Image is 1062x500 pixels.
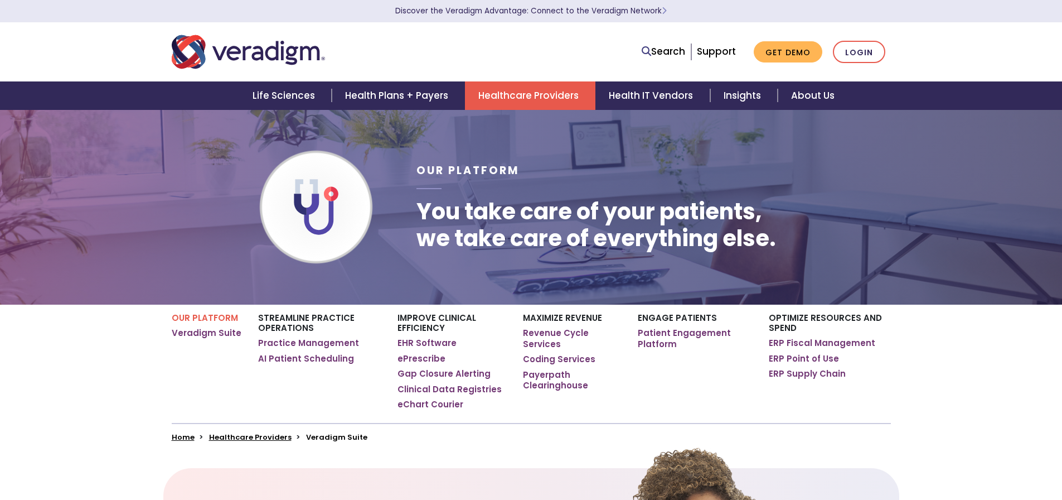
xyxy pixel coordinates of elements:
[697,45,736,58] a: Support
[465,81,595,110] a: Healthcare Providers
[416,163,520,178] span: Our Platform
[397,368,491,379] a: Gap Closure Alerting
[769,368,846,379] a: ERP Supply Chain
[833,41,885,64] a: Login
[332,81,465,110] a: Health Plans + Payers
[523,328,620,349] a: Revenue Cycle Services
[239,81,332,110] a: Life Sciences
[397,399,463,410] a: eChart Courier
[397,384,502,395] a: Clinical Data Registries
[769,353,839,364] a: ERP Point of Use
[172,33,325,70] img: Veradigm logo
[395,6,667,16] a: Discover the Veradigm Advantage: Connect to the Veradigm NetworkLearn More
[778,81,848,110] a: About Us
[523,369,620,391] a: Payerpath Clearinghouse
[258,338,359,349] a: Practice Management
[523,354,595,365] a: Coding Services
[638,328,752,349] a: Patient Engagement Platform
[754,41,822,63] a: Get Demo
[209,432,292,443] a: Healthcare Providers
[595,81,710,110] a: Health IT Vendors
[662,6,667,16] span: Learn More
[172,432,195,443] a: Home
[769,338,875,349] a: ERP Fiscal Management
[397,338,457,349] a: EHR Software
[397,353,445,364] a: ePrescribe
[710,81,778,110] a: Insights
[258,353,354,364] a: AI Patient Scheduling
[172,328,241,339] a: Veradigm Suite
[416,198,776,252] h1: You take care of your patients, we take care of everything else.
[642,44,685,59] a: Search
